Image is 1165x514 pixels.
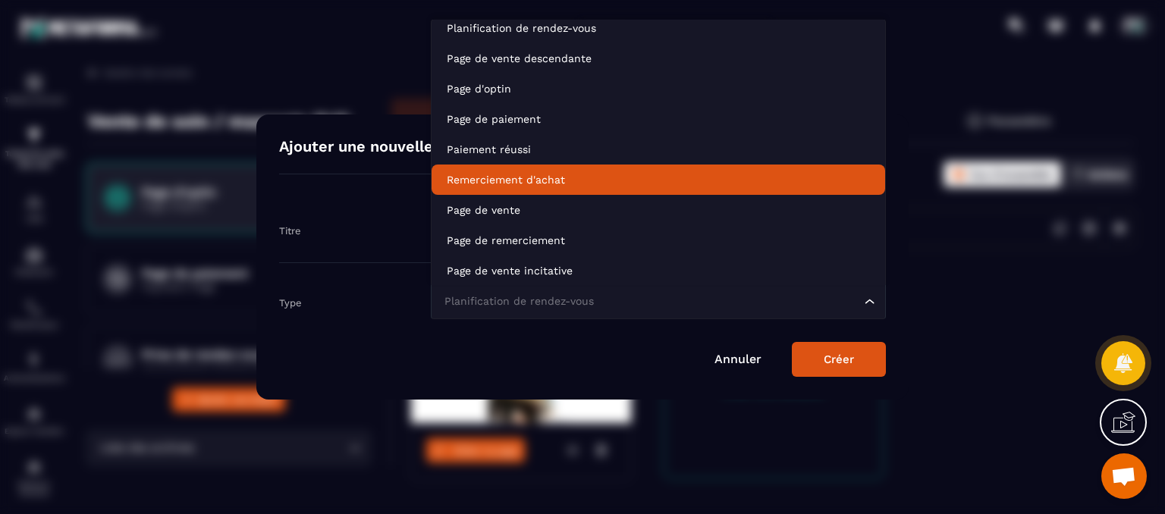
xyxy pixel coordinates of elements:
[714,352,761,366] a: Annuler
[447,81,870,96] p: Page d'optin
[447,51,870,66] p: Page de vente descendante
[431,284,886,319] div: Search for option
[441,293,861,310] input: Search for option
[447,20,870,36] p: Planification de rendez-vous
[792,342,886,377] button: Créer
[279,297,302,309] label: Type
[447,142,870,157] p: Paiement réussi
[1101,453,1147,499] div: Ouvrir le chat
[447,233,870,248] p: Page de remerciement
[279,225,301,237] label: Titre
[447,263,870,278] p: Page de vente incitative
[447,172,870,187] p: Remerciement d'achat
[447,111,870,127] p: Page de paiement
[447,202,870,218] p: Page de vente
[279,137,481,158] h4: Ajouter une nouvelle étape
